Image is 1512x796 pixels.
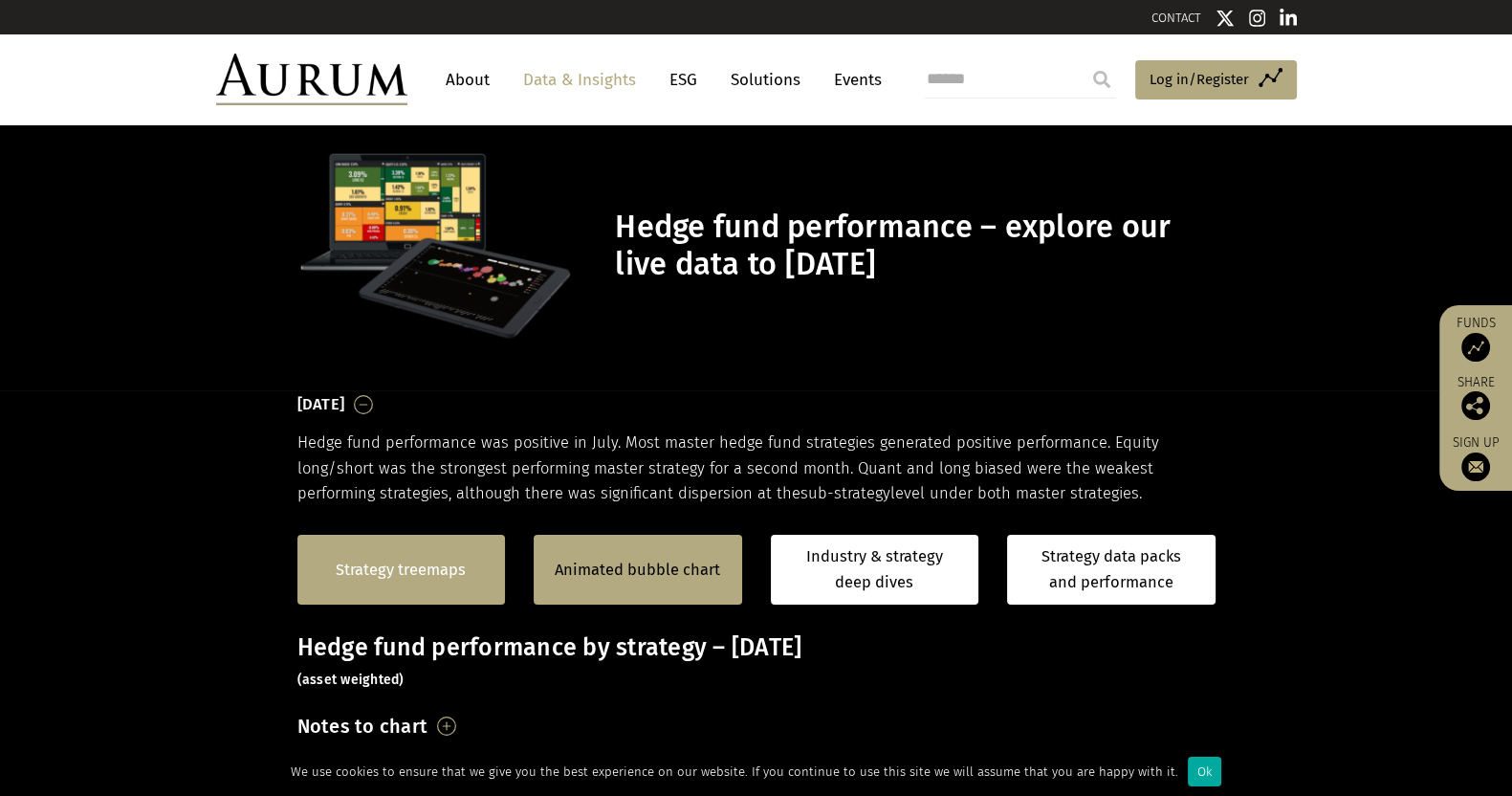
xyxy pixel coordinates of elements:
span: sub-strategy [800,484,890,502]
h3: [DATE] [297,390,345,419]
a: Events [824,62,882,98]
img: Twitter icon [1216,9,1235,28]
a: Animated bubble chart [555,558,720,583]
input: Submit [1083,60,1121,99]
p: Hedge fund performance was positive in July. Most master hedge fund strategies generated positive... [297,431,1216,506]
a: About [436,62,499,98]
span: Log in/Register [1150,68,1249,91]
a: Sign up [1449,434,1502,481]
h1: Hedge fund performance – explore our live data to [DATE] [615,209,1210,283]
h3: Hedge fund performance by strategy – [DATE] [297,633,1216,691]
a: ESG [660,62,707,98]
a: Solutions [721,62,810,98]
a: Strategy treemaps [336,558,466,583]
img: Aurum [216,54,407,105]
div: Ok [1188,757,1221,786]
img: Share this post [1461,391,1490,420]
img: Access Funds [1461,333,1490,362]
a: Data & Insights [514,62,646,98]
a: Log in/Register [1135,60,1297,100]
img: Linkedin icon [1280,9,1297,28]
img: Instagram icon [1249,9,1266,28]
div: Share [1449,376,1502,420]
a: Industry & strategy deep dives [771,535,979,605]
img: Sign up to our newsletter [1461,453,1490,481]
a: Funds [1449,315,1502,362]
a: CONTACT [1151,11,1201,25]
h3: Notes to chart [297,710,428,742]
small: (asset weighted) [297,672,405,688]
a: Strategy data packs and performance [1007,535,1216,605]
